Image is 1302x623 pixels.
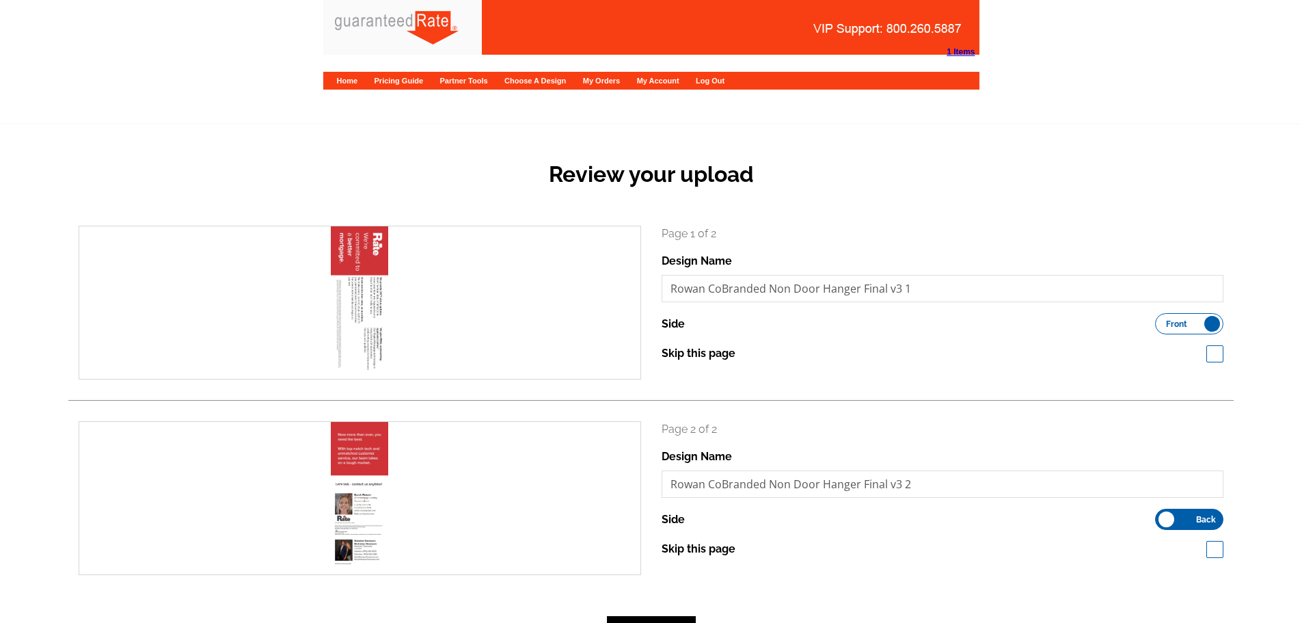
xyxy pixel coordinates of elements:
[662,316,685,332] label: Side
[1166,321,1187,328] span: Front
[662,470,1224,498] input: File Name
[662,345,735,362] label: Skip this page
[583,77,620,85] a: My Orders
[947,47,975,57] strong: 1 Items
[662,226,1224,242] p: Page 1 of 2
[504,77,566,85] a: Choose A Design
[662,449,732,465] label: Design Name
[662,253,732,269] label: Design Name
[1196,516,1216,523] span: Back
[662,512,685,528] label: Side
[337,77,358,85] a: Home
[662,275,1224,302] input: File Name
[696,77,724,85] a: Log Out
[375,77,424,85] a: Pricing Guide
[637,77,679,85] a: My Account
[439,77,487,85] a: Partner Tools
[662,421,1224,438] p: Page 2 of 2
[68,161,1234,187] h2: Review your upload
[662,541,735,557] label: Skip this page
